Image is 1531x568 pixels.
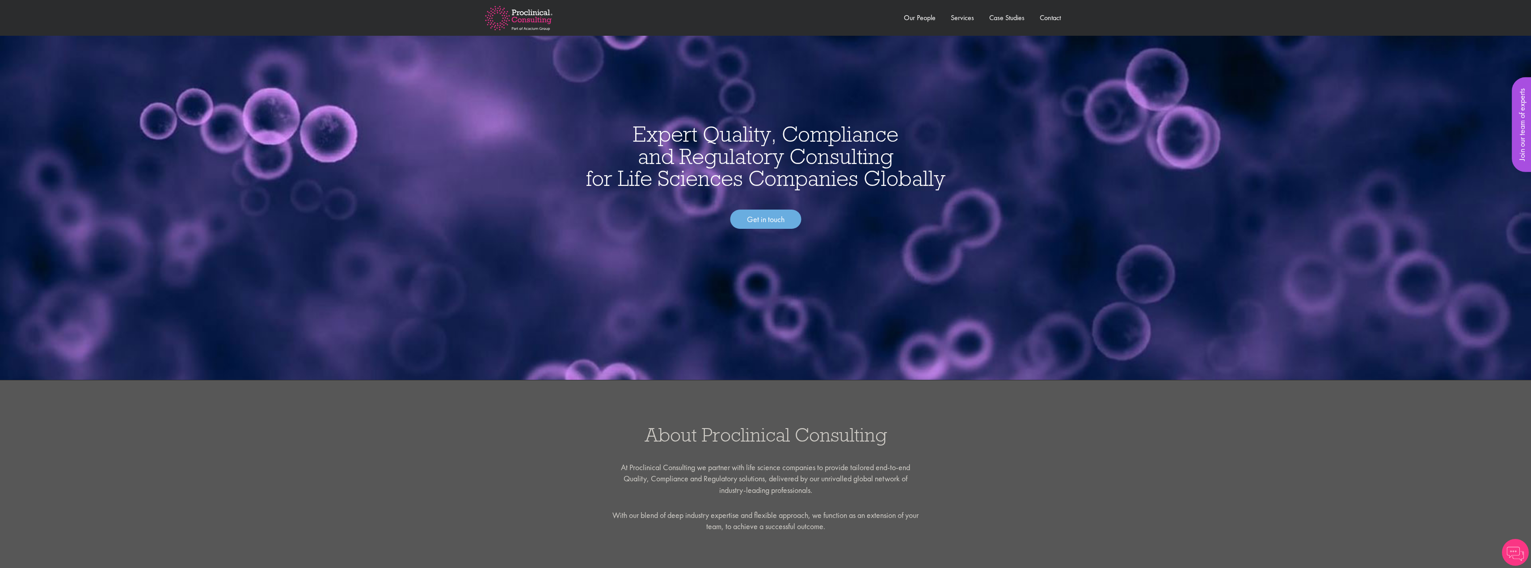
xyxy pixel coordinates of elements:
a: Contact [1040,13,1061,22]
a: Case Studies [989,13,1025,22]
a: Our People [904,13,936,22]
a: Services [951,13,974,22]
h1: Expert Quality, Compliance and Regulatory Consulting for Life Sciences Companies Globally [9,123,1522,189]
a: Get in touch [730,210,801,229]
img: Chatbot [1502,539,1529,566]
p: At Proclinical Consulting we partner with life science companies to provide tailored end-to-end Q... [612,462,920,496]
h3: About Proclinical Consulting [9,425,1522,445]
p: With our blend of deep industry expertise and flexible approach, we function as an extension of y... [612,509,920,532]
